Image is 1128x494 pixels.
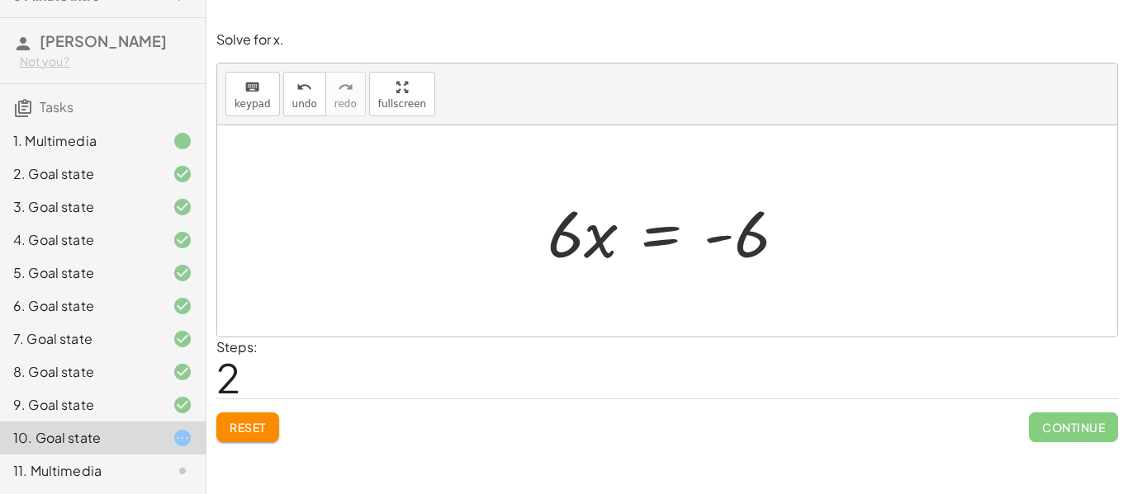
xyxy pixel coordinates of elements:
span: 2 [216,352,240,402]
div: 2. Goal state [13,164,146,184]
button: Reset [216,412,279,442]
i: Task finished and correct. [173,230,192,250]
label: Steps: [216,338,258,355]
i: Task finished. [173,131,192,151]
i: undo [296,78,312,97]
i: Task finished and correct. [173,164,192,184]
i: Task finished and correct. [173,263,192,283]
button: fullscreen [369,72,435,116]
span: keypad [235,98,271,110]
div: Not you? [20,54,192,70]
div: 10. Goal state [13,428,146,448]
i: Task not started. [173,461,192,481]
div: 1. Multimedia [13,131,146,151]
div: 11. Multimedia [13,461,146,481]
span: redo [334,98,357,110]
div: 5. Goal state [13,263,146,283]
span: Reset [230,420,266,435]
span: [PERSON_NAME] [40,31,167,50]
i: Task finished and correct. [173,329,192,349]
span: fullscreen [378,98,426,110]
div: 4. Goal state [13,230,146,250]
div: 3. Goal state [13,197,146,217]
i: Task finished and correct. [173,296,192,316]
span: undo [292,98,317,110]
button: redoredo [325,72,366,116]
p: Solve for x. [216,31,1118,49]
i: redo [338,78,353,97]
i: Task finished and correct. [173,197,192,217]
button: undoundo [283,72,326,116]
div: 7. Goal state [13,329,146,349]
div: 9. Goal state [13,395,146,415]
i: Task finished and correct. [173,362,192,382]
i: Task finished and correct. [173,395,192,415]
i: Task started. [173,428,192,448]
button: keyboardkeypad [225,72,280,116]
i: keyboard [244,78,260,97]
div: 6. Goal state [13,296,146,316]
span: Tasks [40,98,73,115]
div: 8. Goal state [13,362,146,382]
